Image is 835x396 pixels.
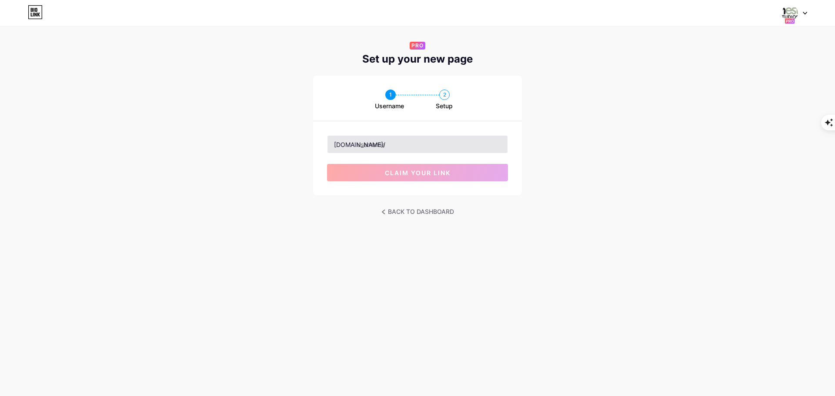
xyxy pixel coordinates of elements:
[782,5,798,21] img: automegalimited
[375,102,404,110] span: Username
[385,90,396,100] div: 1
[334,140,385,149] div: [DOMAIN_NAME]/
[327,164,508,181] button: claim your link
[385,169,451,176] span: claim your link
[327,136,508,153] input: username
[439,90,450,100] div: 2
[411,42,424,50] span: PRO
[381,206,454,218] a: BACK TO DASHBOARD
[436,102,453,110] span: Setup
